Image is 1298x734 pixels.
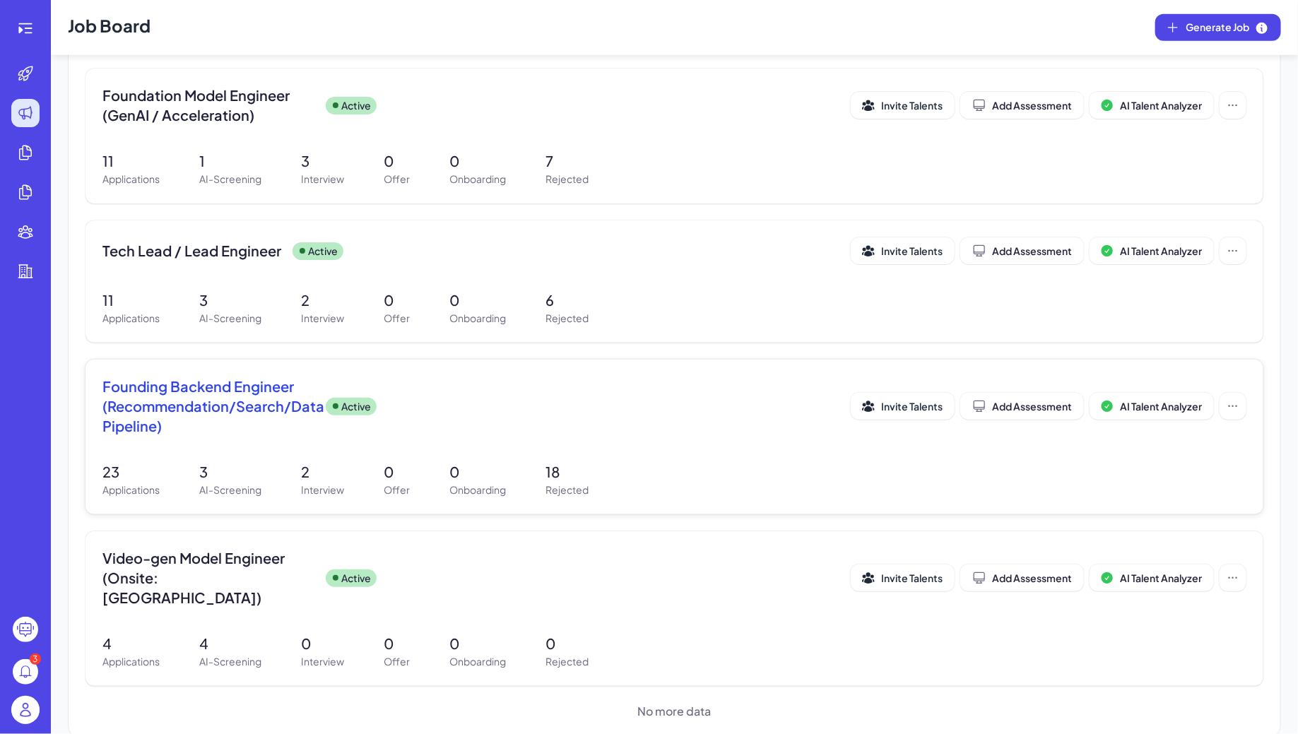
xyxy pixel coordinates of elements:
p: AI-Screening [199,311,261,326]
p: Interview [301,311,344,326]
p: Active [341,571,371,586]
img: user_logo.png [11,696,40,724]
p: 0 [384,150,410,172]
p: 23 [102,461,160,483]
p: 0 [384,633,410,654]
p: Onboarding [449,311,506,326]
button: AI Talent Analyzer [1090,393,1214,420]
span: Invite Talents [881,244,943,257]
p: Onboarding [449,172,506,187]
p: 4 [199,633,261,654]
button: Add Assessment [960,393,1084,420]
span: Generate Job [1186,20,1269,35]
button: AI Talent Analyzer [1090,92,1214,119]
div: Add Assessment [972,98,1072,112]
p: Offer [384,172,410,187]
button: Invite Talents [851,237,955,264]
p: Applications [102,172,160,187]
p: Applications [102,483,160,497]
p: 0 [301,633,344,654]
p: 2 [301,461,344,483]
p: Applications [102,654,160,669]
button: Add Assessment [960,92,1084,119]
p: Offer [384,654,410,669]
button: Generate Job [1155,14,1281,41]
span: AI Talent Analyzer [1120,244,1202,257]
span: Invite Talents [881,99,943,112]
p: Active [341,399,371,414]
p: Active [341,98,371,113]
p: 4 [102,633,160,654]
p: Rejected [545,172,589,187]
p: Rejected [545,654,589,669]
p: 11 [102,150,160,172]
p: Onboarding [449,483,506,497]
p: Interview [301,483,344,497]
p: 3 [199,461,261,483]
p: 11 [102,290,160,311]
p: AI-Screening [199,483,261,497]
button: Invite Talents [851,393,955,420]
p: Interview [301,654,344,669]
button: Add Assessment [960,237,1084,264]
button: Invite Talents [851,92,955,119]
p: Onboarding [449,654,506,669]
span: Founding Backend Engineer (Recommendation/Search/Data Pipeline) [102,377,314,436]
p: 0 [449,290,506,311]
p: 3 [199,290,261,311]
span: AI Talent Analyzer [1120,400,1202,413]
p: Interview [301,172,344,187]
p: Active [308,244,338,259]
div: Add Assessment [972,571,1072,585]
p: Offer [384,483,410,497]
button: AI Talent Analyzer [1090,237,1214,264]
p: AI-Screening [199,172,261,187]
p: 6 [545,290,589,311]
div: 3 [30,653,41,665]
span: Foundation Model Engineer (GenAI / Acceleration) [102,85,314,125]
p: 0 [545,633,589,654]
p: Rejected [545,311,589,326]
p: 3 [301,150,344,172]
p: 0 [449,461,506,483]
p: 18 [545,461,589,483]
span: Invite Talents [881,572,943,584]
p: 0 [449,150,506,172]
p: 0 [384,461,410,483]
p: 2 [301,290,344,311]
button: Add Assessment [960,564,1084,591]
p: 1 [199,150,261,172]
span: Video-gen Model Engineer (Onsite: [GEOGRAPHIC_DATA]) [102,548,314,608]
p: 0 [384,290,410,311]
p: AI-Screening [199,654,261,669]
p: 0 [449,633,506,654]
span: No more data [638,703,712,720]
button: AI Talent Analyzer [1090,564,1214,591]
p: Offer [384,311,410,326]
div: Add Assessment [972,399,1072,413]
span: AI Talent Analyzer [1120,572,1202,584]
button: Invite Talents [851,564,955,591]
p: Applications [102,311,160,326]
p: 7 [545,150,589,172]
p: Rejected [545,483,589,497]
span: Tech Lead / Lead Engineer [102,241,281,261]
span: Invite Talents [881,400,943,413]
span: AI Talent Analyzer [1120,99,1202,112]
div: Add Assessment [972,244,1072,258]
